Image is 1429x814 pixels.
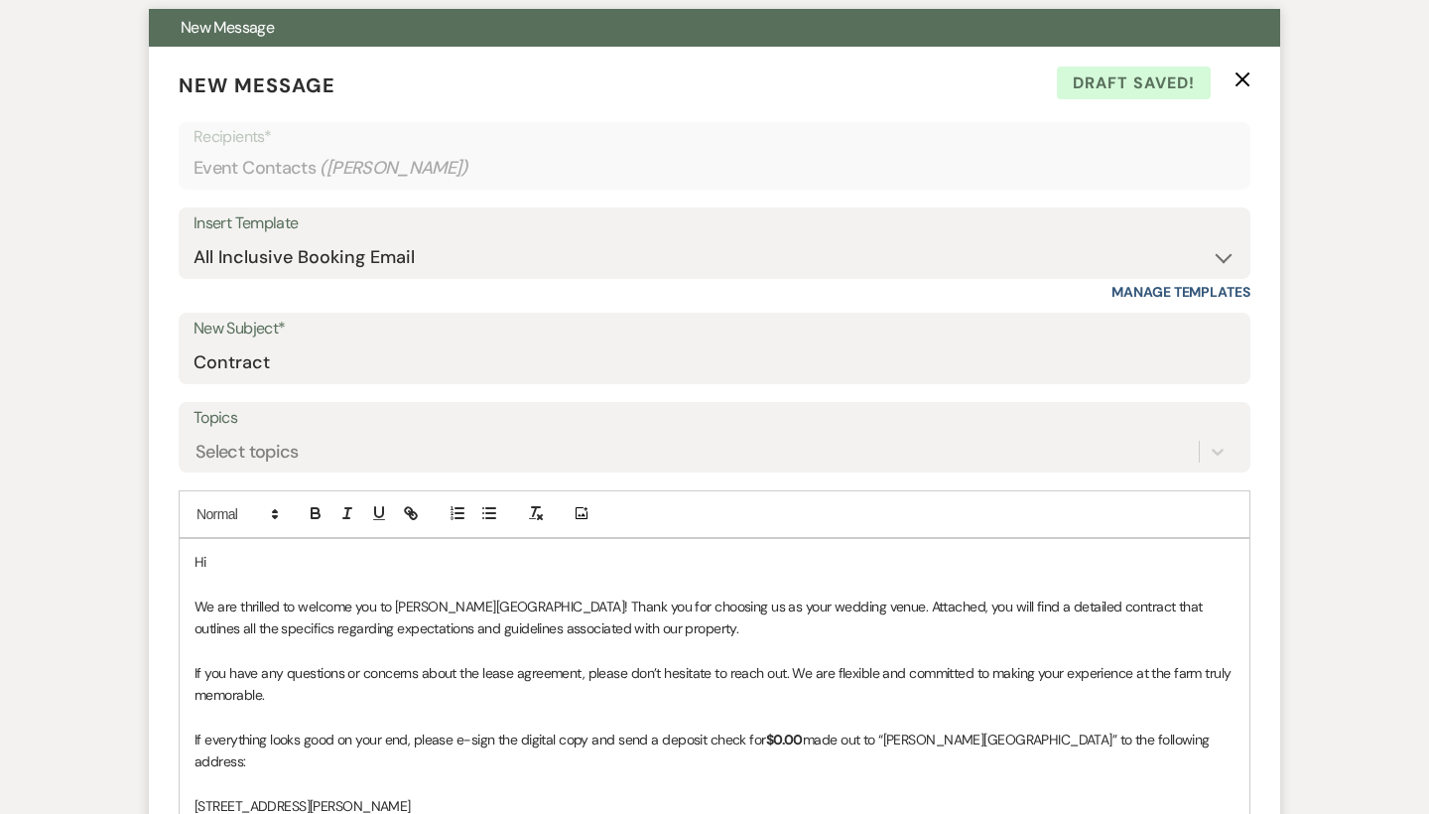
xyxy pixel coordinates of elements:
[194,149,1235,188] div: Event Contacts
[194,315,1235,343] label: New Subject*
[195,551,1234,573] p: Hi
[195,438,299,465] div: Select topics
[1111,283,1250,301] a: Manage Templates
[195,662,1234,707] p: If you have any questions or concerns about the lease agreement, please don’t hesitate to reach o...
[195,596,1234,640] p: We are thrilled to welcome you to [PERSON_NAME][GEOGRAPHIC_DATA]! Thank you for choosing us as yo...
[194,404,1235,433] label: Topics
[194,124,1235,150] p: Recipients*
[766,731,803,748] strong: $0.00
[1057,67,1211,100] span: Draft saved!
[194,209,1235,238] div: Insert Template
[320,155,468,182] span: ( [PERSON_NAME] )
[181,17,274,38] span: New Message
[179,72,335,98] span: New Message
[195,729,1234,773] p: If everything looks good on your end, please e-sign the digital copy and send a deposit check for...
